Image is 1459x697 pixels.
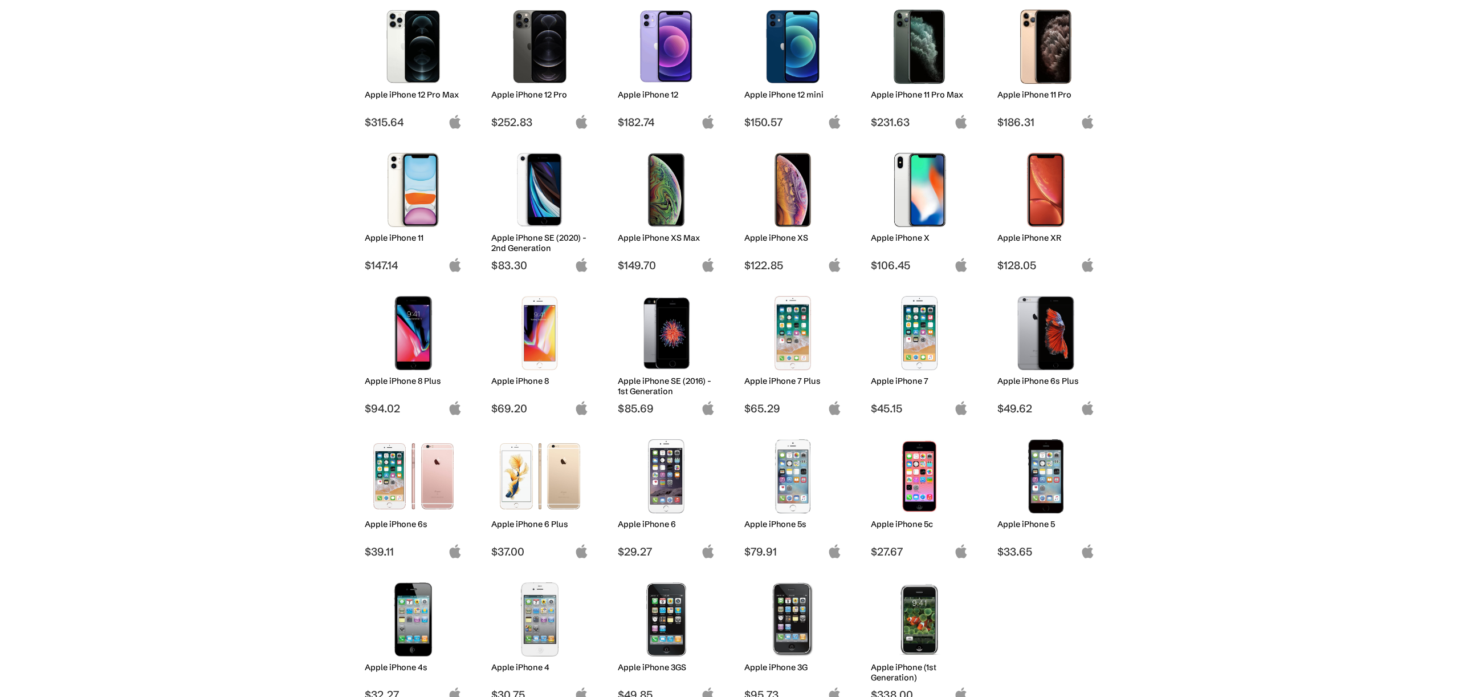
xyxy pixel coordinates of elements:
a: iPhone 12 Pro Apple iPhone 12 Pro $252.83 apple-logo [486,4,594,129]
a: iPhone 6 Plus Apple iPhone 6 Plus $37.00 apple-logo [486,433,594,558]
img: iPhone 6 Plus [500,439,580,513]
img: iPhone X [879,153,960,227]
a: iPhone 12 Apple iPhone 12 $182.74 apple-logo [612,4,720,129]
a: iPhone 6 Apple iPhone 6 $29.27 apple-logo [612,433,720,558]
img: apple-logo [954,115,968,129]
h2: Apple iPhone 11 Pro Max [871,90,968,100]
span: $147.14 [365,258,462,272]
span: $94.02 [365,402,462,415]
img: iPhone 12 Pro [500,10,580,84]
img: apple-logo [954,401,968,415]
img: iPhone SE 1st Gen [626,296,707,370]
span: $79.91 [744,545,842,558]
h2: Apple iPhone 4 [491,662,589,672]
h2: Apple iPhone 11 [365,233,462,243]
h2: Apple iPhone X [871,233,968,243]
img: apple-logo [828,258,842,272]
a: iPhone 6s Plus Apple iPhone 6s Plus $49.62 apple-logo [992,290,1100,415]
h2: Apple iPhone 12 [618,90,715,100]
img: iPhone 3G [753,582,833,657]
h2: Apple iPhone 8 [491,376,589,386]
img: iPhone 6 [626,439,707,513]
img: apple-logo [448,115,462,129]
a: iPhone 5c Apple iPhone 5c $27.67 apple-logo [865,433,973,558]
a: iPhone XS Max Apple iPhone XS Max $149.70 apple-logo [612,147,720,272]
img: apple-logo [828,115,842,129]
h2: Apple iPhone SE (2020) - 2nd Generation [491,233,589,253]
img: iPhone 8 Plus [373,296,454,370]
h2: Apple iPhone 8 Plus [365,376,462,386]
h2: Apple iPhone 5 [997,519,1095,529]
img: apple-logo [574,544,589,558]
img: iPhone 5c [879,439,960,513]
h2: Apple iPhone 6s Plus [997,376,1095,386]
a: iPhone 11 Apple iPhone 11 $147.14 apple-logo [359,147,467,272]
a: iPhone 5 Apple iPhone 5 $33.65 apple-logo [992,433,1100,558]
span: $85.69 [618,402,715,415]
img: iPhone (1st Generation) [879,582,960,657]
img: iPhone 4 [500,582,580,657]
span: $122.85 [744,258,842,272]
img: apple-logo [574,115,589,129]
h2: Apple iPhone 7 Plus [744,376,842,386]
a: iPhone XR Apple iPhone XR $128.05 apple-logo [992,147,1100,272]
a: iPhone 12 mini Apple iPhone 12 mini $150.57 apple-logo [739,4,847,129]
img: iPhone 11 [373,153,454,227]
span: $33.65 [997,545,1095,558]
img: iPhone 5s [753,439,833,513]
h2: Apple iPhone SE (2016) - 1st Generation [618,376,715,396]
img: iPhone 6s Plus [1006,296,1086,370]
img: apple-logo [448,258,462,272]
a: iPhone 7 Plus Apple iPhone 7 Plus $65.29 apple-logo [739,290,847,415]
span: $39.11 [365,545,462,558]
h2: Apple iPhone 12 Pro Max [365,90,462,100]
a: iPhone 11 Pro Max Apple iPhone 11 Pro Max $231.63 apple-logo [865,4,973,129]
span: $182.74 [618,115,715,129]
img: apple-logo [448,544,462,558]
img: iPhone 4s [373,582,454,657]
img: apple-logo [828,401,842,415]
h2: Apple iPhone 6 [618,519,715,529]
h2: Apple iPhone 3GS [618,662,715,672]
img: apple-logo [701,115,715,129]
img: apple-logo [954,544,968,558]
h2: Apple iPhone 11 Pro [997,90,1095,100]
a: iPhone SE 1st Gen Apple iPhone SE (2016) - 1st Generation $85.69 apple-logo [612,290,720,415]
span: $231.63 [871,115,968,129]
span: $29.27 [618,545,715,558]
img: apple-logo [701,258,715,272]
span: $45.15 [871,402,968,415]
span: $106.45 [871,258,968,272]
img: apple-logo [1081,115,1095,129]
span: $128.05 [997,258,1095,272]
img: apple-logo [574,258,589,272]
img: iPhone XS Max [626,153,707,227]
h2: Apple iPhone 3G [744,662,842,672]
span: $150.57 [744,115,842,129]
a: iPhone 11 Pro Apple iPhone 11 Pro $186.31 apple-logo [992,4,1100,129]
img: iPhone 7 [879,296,960,370]
img: apple-logo [1081,544,1095,558]
h2: Apple iPhone XS Max [618,233,715,243]
img: iPhone 6s [373,439,454,513]
h2: Apple iPhone 12 mini [744,90,842,100]
img: apple-logo [701,401,715,415]
span: $69.20 [491,402,589,415]
img: iPhone 12 [626,10,707,84]
h2: Apple iPhone 5c [871,519,968,529]
img: iPhone XR [1006,153,1086,227]
h2: Apple iPhone 6s [365,519,462,529]
span: $315.64 [365,115,462,129]
img: apple-logo [1081,401,1095,415]
a: iPhone 7 Apple iPhone 7 $45.15 apple-logo [865,290,973,415]
h2: Apple iPhone XS [744,233,842,243]
img: iPhone SE 2nd Gen [500,153,580,227]
img: iPhone 11 Pro [1006,10,1086,84]
h2: Apple iPhone (1st Generation) [871,662,968,683]
h2: Apple iPhone 4s [365,662,462,672]
img: apple-logo [448,401,462,415]
img: iPhone 12 Pro Max [373,10,454,84]
img: apple-logo [828,544,842,558]
img: iPhone 8 [500,296,580,370]
img: apple-logo [1081,258,1095,272]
